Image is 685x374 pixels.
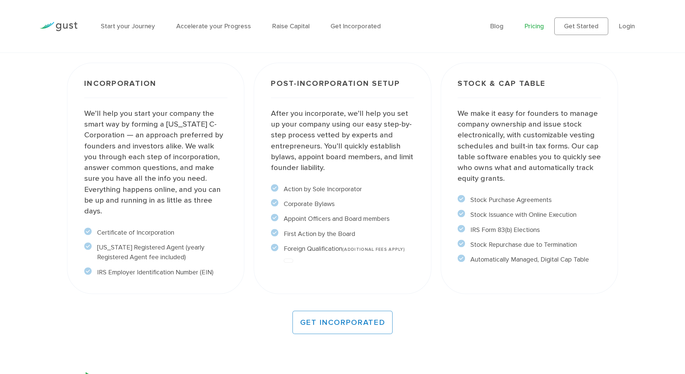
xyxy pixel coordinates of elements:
[271,214,414,224] li: Appoint Officers and Board members
[84,267,227,277] li: IRS Employer Identification Number (EIN)
[458,80,601,98] h3: Stock & Cap Table
[458,108,601,184] p: We make it easy for founders to manage company ownership and issue stock electronically, with cus...
[84,242,227,262] li: [US_STATE] Registered Agent (yearly Registered Agent fee included)
[619,22,635,30] a: Login
[84,228,227,237] li: Certificate of Incorporation
[458,195,601,205] li: Stock Purchase Agreements
[271,80,414,98] h3: Post-incorporation setup
[458,240,601,249] li: Stock Repurchase due to Termination
[292,311,393,334] a: GET INCORPORATED
[271,229,414,239] li: First Action by the Board
[84,108,227,216] p: We’ll help you start your company the smart way by forming a [US_STATE] C-Corporation — an approa...
[271,108,414,173] p: After you incorporate, we’ll help you set up your company using our easy step-by-step process vet...
[458,225,601,235] li: IRS Form 83(b) Elections
[525,22,544,30] a: Pricing
[271,244,414,253] li: Foreign Qualification
[458,254,601,264] li: Automatically Managed, Digital Cap Table
[490,22,503,30] a: Blog
[458,210,601,219] li: Stock Issuance with Online Execution
[40,22,77,31] img: Gust Logo
[101,22,155,30] a: Start your Journey
[84,80,227,98] h3: Incorporation
[554,18,608,35] a: Get Started
[176,22,251,30] a: Accelerate your Progress
[272,22,310,30] a: Raise Capital
[331,22,381,30] a: Get Incorporated
[342,247,405,252] span: (ADDITIONAL FEES APPLY)
[271,199,414,209] li: Corporate Bylaws
[271,184,414,194] li: Action by Sole Incorporator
